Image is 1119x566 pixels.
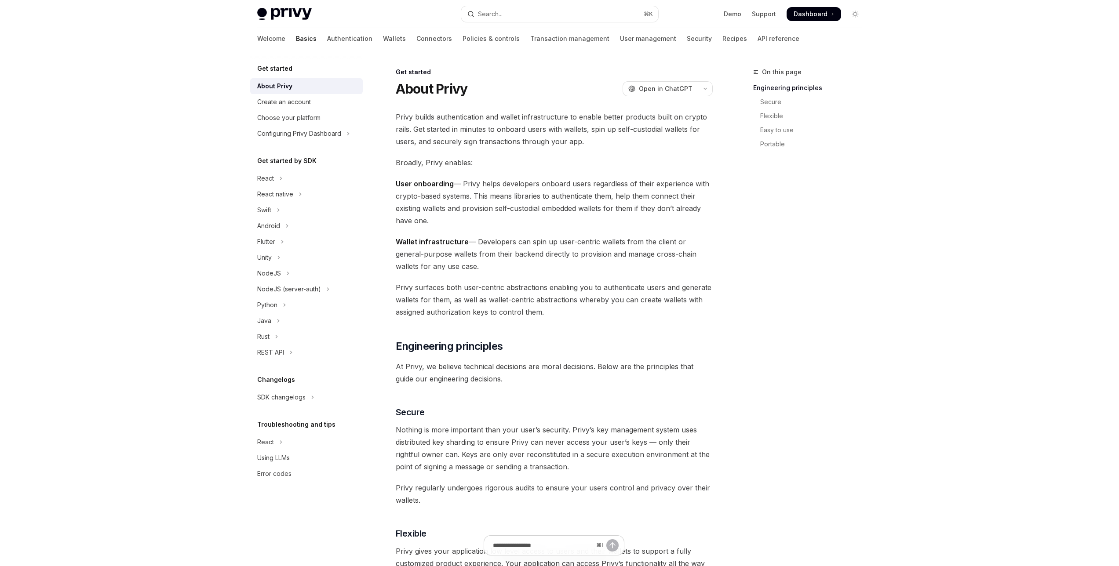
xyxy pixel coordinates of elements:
input: Ask a question... [493,536,593,555]
a: Easy to use [753,123,869,137]
div: NodeJS [257,268,281,279]
a: User management [620,28,676,49]
strong: Wallet infrastructure [396,237,469,246]
h5: Changelogs [257,374,295,385]
button: Toggle SDK changelogs section [250,389,363,405]
button: Send message [606,539,619,551]
button: Open in ChatGPT [623,81,698,96]
span: Privy builds authentication and wallet infrastructure to enable better products built on crypto r... [396,111,713,148]
h5: Troubleshooting and tips [257,419,335,430]
div: React [257,437,274,447]
span: Secure [396,406,425,418]
a: Using LLMs [250,450,363,466]
div: Using LLMs [257,453,290,463]
a: Welcome [257,28,285,49]
span: Flexible [396,527,426,540]
span: Dashboard [794,10,827,18]
span: ⌘ K [644,11,653,18]
div: Unity [257,252,272,263]
div: Rust [257,331,270,342]
div: REST API [257,347,284,358]
span: — Privy helps developers onboard users regardless of their experience with crypto-based systems. ... [396,178,713,227]
span: Engineering principles [396,339,503,353]
div: React [257,173,274,184]
button: Open search [461,6,658,22]
img: light logo [257,8,312,20]
div: SDK changelogs [257,392,306,403]
a: Engineering principles [753,81,869,95]
span: — Developers can spin up user-centric wallets from the client or general-purpose wallets from the... [396,236,713,272]
div: About Privy [257,81,292,91]
button: Toggle Rust section [250,329,363,345]
a: Support [752,10,776,18]
div: Choose your platform [257,112,321,123]
a: Create an account [250,94,363,110]
a: Recipes [722,28,747,49]
a: Authentication [327,28,372,49]
button: Toggle React section [250,171,363,186]
button: Toggle NodeJS (server-auth) section [250,281,363,297]
a: About Privy [250,78,363,94]
a: Error codes [250,466,363,482]
a: API reference [758,28,799,49]
a: Wallets [383,28,406,49]
a: Flexible [753,109,869,123]
div: NodeJS (server-auth) [257,284,321,294]
a: Portable [753,137,869,151]
a: Security [687,28,712,49]
h5: Get started by SDK [257,156,317,166]
a: Connectors [416,28,452,49]
div: Search... [478,9,503,19]
a: Transaction management [530,28,609,49]
button: Toggle dark mode [848,7,862,21]
button: Toggle Java section [250,313,363,329]
span: Open in ChatGPT [639,84,693,93]
div: Java [257,316,271,326]
button: Toggle Swift section [250,202,363,218]
span: Broadly, Privy enables: [396,156,713,169]
button: Toggle NodeJS section [250,265,363,281]
span: Privy surfaces both user-centric abstractions enabling you to authenticate users and generate wal... [396,281,713,318]
div: Get started [396,68,713,76]
button: Toggle Python section [250,297,363,313]
button: Toggle Android section [250,218,363,234]
button: Toggle React native section [250,186,363,202]
div: Create an account [257,97,311,107]
a: Dashboard [787,7,841,21]
h1: About Privy [396,81,468,97]
a: Basics [296,28,317,49]
span: Nothing is more important than your user’s security. Privy’s key management system uses distribut... [396,424,713,473]
button: Toggle Unity section [250,250,363,265]
div: Flutter [257,236,275,247]
div: Swift [257,205,271,215]
a: Policies & controls [463,28,520,49]
button: Toggle Configuring Privy Dashboard section [250,126,363,141]
button: Toggle React section [250,434,363,450]
div: React native [257,189,293,200]
h5: Get started [257,63,292,74]
button: Toggle Flutter section [250,234,363,250]
a: Choose your platform [250,110,363,126]
div: Error codes [257,468,292,479]
a: Secure [753,95,869,109]
div: Python [257,300,277,310]
a: Demo [724,10,741,18]
div: Android [257,221,280,231]
strong: User onboarding [396,179,454,188]
span: Privy regularly undergoes rigorous audits to ensure your users control and privacy over their wal... [396,482,713,506]
span: At Privy, we believe technical decisions are moral decisions. Below are the principles that guide... [396,360,713,385]
div: Configuring Privy Dashboard [257,128,341,139]
button: Toggle REST API section [250,345,363,360]
span: On this page [762,67,802,77]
